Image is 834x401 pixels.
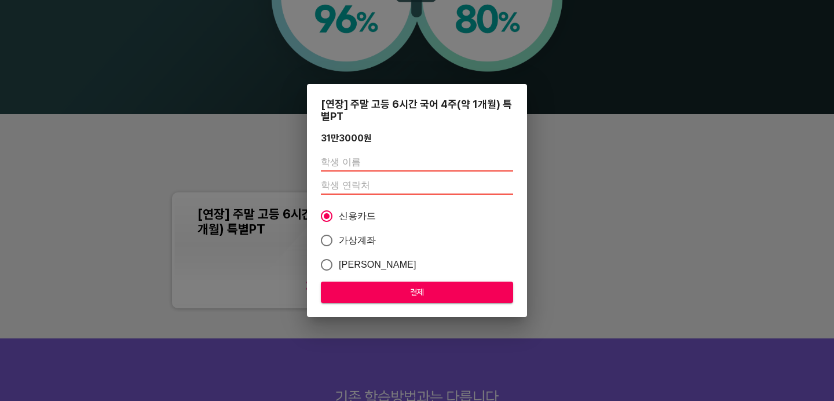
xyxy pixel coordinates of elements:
[321,98,513,122] div: [연장] 주말 고등 6시간 국어 4주(약 1개월) 특별PT
[339,234,376,247] span: 가상계좌
[330,285,504,300] span: 결제
[339,209,376,223] span: 신용카드
[321,282,513,303] button: 결제
[339,258,416,272] span: [PERSON_NAME]
[321,153,513,172] input: 학생 이름
[321,176,513,195] input: 학생 연락처
[321,133,372,144] div: 31만3000 원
